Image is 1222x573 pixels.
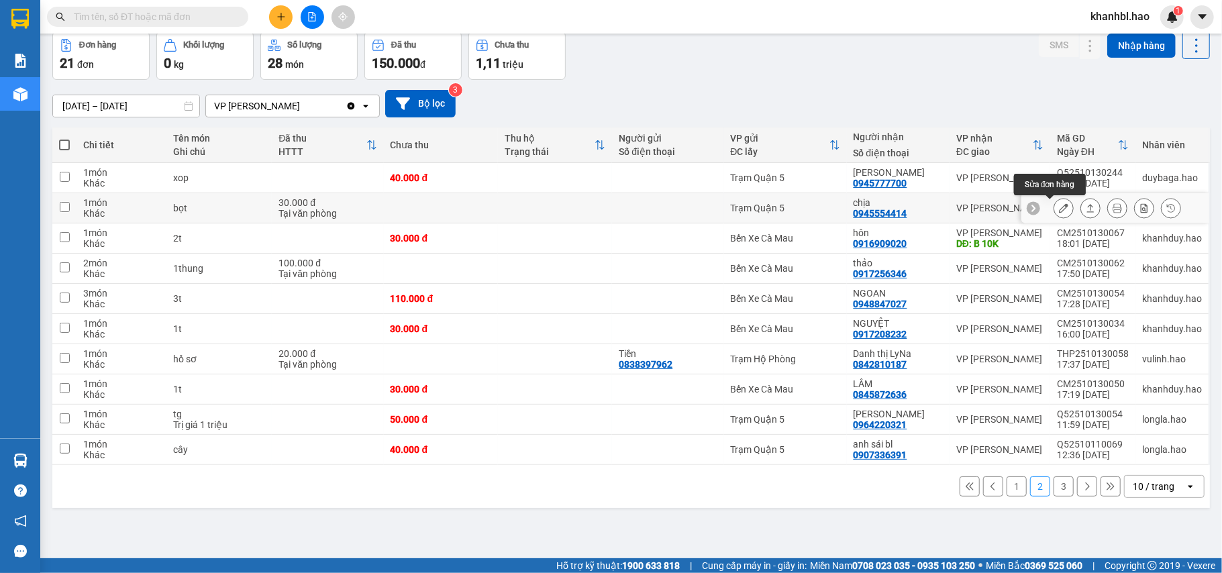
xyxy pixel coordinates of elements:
div: 11:59 [DATE] [1057,419,1129,430]
svg: open [1185,481,1196,492]
div: VP [PERSON_NAME] [956,354,1043,364]
th: Toggle SortBy [1050,127,1135,163]
th: Toggle SortBy [724,127,847,163]
div: bọt [173,203,266,213]
div: Trạm Quận 5 [731,172,840,183]
div: 0845872636 [854,389,907,400]
div: 17:50 [DATE] [1057,268,1129,279]
div: Thu hộ [505,133,595,144]
div: anh vương [854,409,943,419]
span: plus [276,12,286,21]
th: Toggle SortBy [272,127,383,163]
div: Q52510130244 [1057,167,1129,178]
div: Đã thu [391,40,416,50]
div: ĐC lấy [731,146,829,157]
div: LÂM [854,378,943,389]
div: CM2510130034 [1057,318,1129,329]
div: HTTT [278,146,366,157]
div: Bến Xe Cà Mau [731,263,840,274]
span: 0 [164,55,171,71]
div: 3 món [83,288,160,299]
div: CM2510130050 [1057,378,1129,389]
div: 1 món [83,378,160,389]
button: SMS [1039,33,1079,57]
span: search [56,12,65,21]
button: Bộ lọc [385,90,456,117]
div: 0964220321 [854,419,907,430]
div: Chưa thu [391,140,491,150]
button: file-add [301,5,324,29]
div: Bến Xe Cà Mau [731,323,840,334]
div: Người nhận [854,132,943,142]
div: 18:01 [DATE] [1057,238,1129,249]
button: plus [269,5,293,29]
div: hồ sơ [173,354,266,364]
div: Khác [83,359,160,370]
span: kg [174,59,184,70]
button: aim [332,5,355,29]
div: CM2510130067 [1057,227,1129,238]
span: notification [14,515,27,527]
div: VP [PERSON_NAME] [956,172,1043,183]
input: Select a date range. [53,95,199,117]
div: Nhân viên [1142,140,1202,150]
div: VP [PERSON_NAME] [956,384,1043,395]
div: 0842810187 [854,359,907,370]
div: hôn [854,227,943,238]
div: tg [173,409,266,419]
div: 0948847027 [854,299,907,309]
div: 1t [173,384,266,395]
div: NGUYỆT [854,318,943,329]
div: 1 món [83,197,160,208]
div: 20.000 đ [278,348,376,359]
div: Tại văn phòng [278,268,376,279]
div: Danh thị LyNa [854,348,943,359]
span: món [285,59,304,70]
div: VP [PERSON_NAME] [956,227,1043,238]
span: Cung cấp máy in - giấy in: [702,558,807,573]
div: 12:36 [DATE] [1057,450,1129,460]
div: longla.hao [1142,444,1202,455]
span: đ [420,59,425,70]
div: Bến Xe Cà Mau [731,233,840,244]
span: message [14,545,27,558]
button: Đơn hàng21đơn [52,32,150,80]
div: Sửa đơn hàng [1014,174,1086,195]
div: Số điện thoại [854,148,943,158]
div: 1thung [173,263,266,274]
span: 28 [268,55,283,71]
div: 0945777700 [854,178,907,189]
div: THP2510130058 [1057,348,1129,359]
div: Người gửi [619,133,717,144]
div: Tiền [619,348,717,359]
img: solution-icon [13,54,28,68]
div: 110.000 đ [391,293,491,304]
div: Đơn hàng [79,40,116,50]
th: Toggle SortBy [498,127,612,163]
div: VP [PERSON_NAME] [956,203,1043,213]
div: 20:05 [DATE] [1057,178,1129,189]
span: copyright [1148,561,1157,570]
div: Khác [83,419,160,430]
div: Khác [83,178,160,189]
div: Bến Xe Cà Mau [731,384,840,395]
div: VP [PERSON_NAME] [956,414,1043,425]
div: 1 món [83,167,160,178]
button: Nhập hàng [1107,34,1176,58]
div: 2t [173,233,266,244]
div: CM2510130054 [1057,288,1129,299]
img: warehouse-icon [13,454,28,468]
span: ⚪️ [978,563,982,568]
div: Khác [83,329,160,340]
div: Q52510130054 [1057,409,1129,419]
div: Đã thu [278,133,366,144]
div: VP gửi [731,133,829,144]
div: 30.000 đ [278,197,376,208]
div: Khác [83,299,160,309]
span: đơn [77,59,94,70]
div: khanhduy.hao [1142,263,1202,274]
div: 16:00 [DATE] [1057,329,1129,340]
span: 1 [1176,6,1180,15]
div: Trạm Quận 5 [731,203,840,213]
span: aim [338,12,348,21]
